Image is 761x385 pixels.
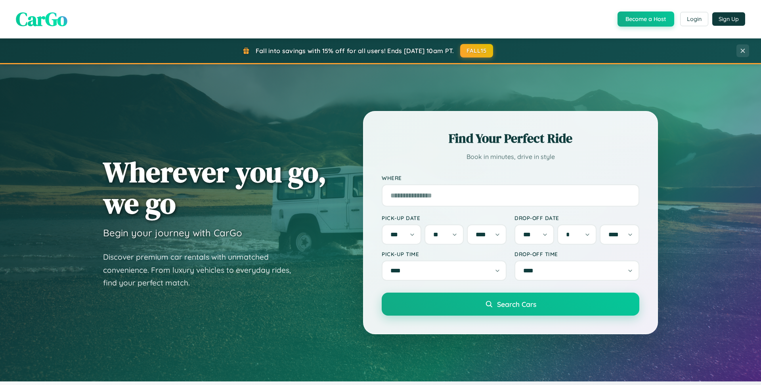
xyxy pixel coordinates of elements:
[618,11,674,27] button: Become a Host
[514,251,639,257] label: Drop-off Time
[514,215,639,221] label: Drop-off Date
[712,12,745,26] button: Sign Up
[382,151,639,163] p: Book in minutes, drive in style
[382,251,507,257] label: Pick-up Time
[382,215,507,221] label: Pick-up Date
[103,251,301,289] p: Discover premium car rentals with unmatched convenience. From luxury vehicles to everyday rides, ...
[16,6,67,32] span: CarGo
[103,227,242,239] h3: Begin your journey with CarGo
[460,44,493,57] button: FALL15
[382,293,639,316] button: Search Cars
[497,300,536,308] span: Search Cars
[680,12,708,26] button: Login
[382,130,639,147] h2: Find Your Perfect Ride
[256,47,454,55] span: Fall into savings with 15% off for all users! Ends [DATE] 10am PT.
[382,174,639,181] label: Where
[103,156,327,219] h1: Wherever you go, we go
